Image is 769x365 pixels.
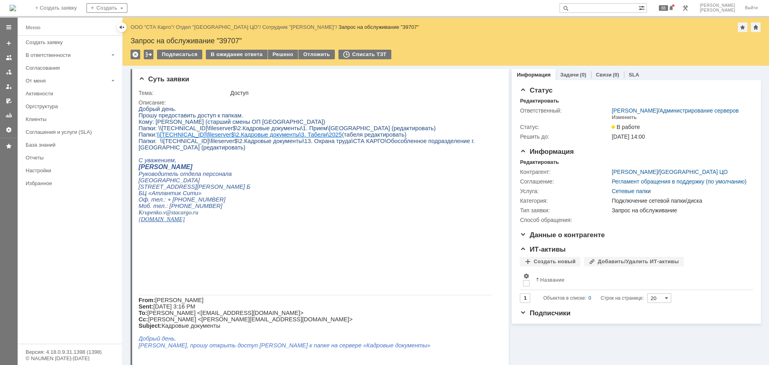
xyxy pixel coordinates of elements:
div: 0 [588,293,591,303]
div: (0) [580,72,586,78]
div: В ответственности [26,52,108,58]
a: Клиенты [22,113,120,125]
div: / [131,24,176,30]
span: @sta [27,103,40,110]
a: Информация [517,72,550,78]
a: Создать заявку [2,37,15,50]
a: Создать заявку [22,36,120,48]
div: Изменить [612,114,637,121]
span: В работе [612,124,640,130]
div: Запрос на обслуживание "39707" [338,24,419,30]
div: Категория: [520,198,610,204]
div: Клиенты [26,116,117,122]
div: Подключение сетевой папки/диска [612,198,749,204]
div: Запрос на обслуживание [612,207,749,214]
div: / [262,24,338,30]
a: Перейти в интерфейс администратора [680,3,690,13]
a: Оргструктура [22,100,120,113]
div: Добавить в избранное [738,22,747,32]
a: Заявки в моей ответственности [2,66,15,79]
div: База знаний [26,142,117,148]
a: www. [DOMAIN_NAME] [3,311,58,317]
div: Соглашение: [520,178,610,185]
div: Услуга: [520,188,610,194]
a: Сетевые папки [612,188,651,194]
div: Статус: [520,124,610,130]
div: Активности [26,91,117,97]
div: Сделать домашней страницей [751,22,761,32]
div: / [612,107,739,114]
i: Строк на странице: [543,293,644,303]
span: . [23,103,25,110]
div: Меню [26,23,40,32]
a: Сотрудник "[PERSON_NAME]" [262,24,336,30]
div: Настройки [26,167,117,173]
span: Данные о контрагенте [520,231,605,239]
a: ООО "СТА Карго" [131,24,173,30]
div: Название [540,277,564,283]
span: ИТ-активы [520,246,566,253]
span: [PERSON_NAME] [3,270,47,276]
span: Подписчики [520,309,570,317]
div: Контрагент: [520,169,610,175]
span: С уважением, [3,264,38,270]
span: Руководитель склада [3,277,58,283]
span: ОП [GEOGRAPHIC_DATA] ООО «СТА Карго» [3,284,118,290]
span: Статус [520,87,552,94]
div: Решить до: [520,133,610,140]
div: Доступ [230,90,497,96]
div: Согласования [26,65,117,71]
div: Ответственный: [520,107,610,114]
img: logo [10,5,16,11]
div: Тема: [139,90,229,96]
div: Избранное [26,180,108,186]
span: Объектов в списке: [543,295,586,301]
a: Согласования [22,62,120,74]
span: Настройки [523,273,529,279]
th: Название [533,270,747,290]
div: (0) [613,72,619,78]
a: Задачи [560,72,579,78]
div: Описание: [139,99,499,106]
span: Расширенный поиск [638,4,646,11]
div: Оргструктура [26,103,117,109]
div: Соглашения и услуги (SLA) [26,129,117,135]
a: Мои согласования [2,95,15,107]
span: [PERSON_NAME] [700,3,735,8]
div: Запрос на обслуживание "39707" [131,37,761,45]
a: Отчеты [2,109,15,122]
a: \\[TECHNICAL_ID]\fileserver$\2.Кадровые документы\3. Табели\2025 [18,26,203,32]
div: © NAUMEN [DATE]-[DATE] [26,356,114,361]
div: Работа с массовостью [144,50,153,59]
a: Соглашения и услуги (SLA) [22,126,120,138]
a: Администрирование серверов [659,107,739,114]
div: Редактировать [520,98,559,104]
a: Отчеты [22,151,120,164]
div: Отчеты [26,155,117,161]
div: Удалить [131,50,140,59]
div: / [612,169,728,175]
a: Настройки [2,123,15,136]
span: Информация [520,148,574,155]
span: 88 [659,5,668,11]
a: [PERSON_NAME] [612,169,658,175]
a: Регламент обращения в поддержку (по умолчанию) [612,178,747,185]
div: Редактировать [520,159,559,165]
a: Отдел "[GEOGRAPHIC_DATA] ЦО" [176,24,260,30]
a: [PERSON_NAME][EMAIL_ADDRESS][DOMAIN_NAME] [3,304,138,311]
div: Способ обращения: [520,217,610,223]
div: Скрыть меню [117,22,127,32]
span: [STREET_ADDRESS] [3,291,56,297]
a: Мои заявки [2,80,15,93]
span: ru [54,103,60,110]
a: SLA [629,72,639,78]
div: Тип заявки: [520,207,610,214]
a: Активности [22,87,120,100]
span: cargo [40,103,53,110]
span: [PERSON_NAME] [700,8,735,13]
span: [PERSON_NAME][EMAIL_ADDRESS][DOMAIN_NAME] [3,305,138,311]
div: Создать заявку [26,39,117,45]
span: Моб.8 918 571 96 57 [3,298,54,304]
div: / [176,24,262,30]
